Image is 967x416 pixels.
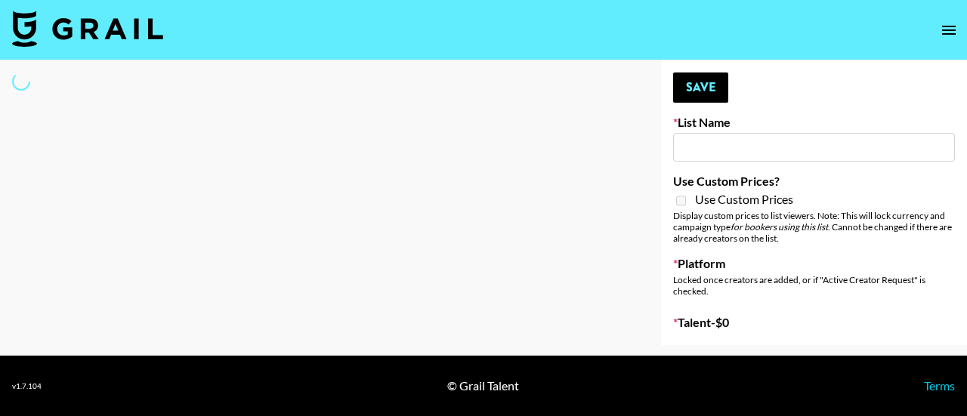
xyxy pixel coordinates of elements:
span: Use Custom Prices [695,192,793,207]
div: v 1.7.104 [12,381,42,391]
label: List Name [673,115,955,130]
label: Platform [673,256,955,271]
div: © Grail Talent [447,378,519,393]
div: Display custom prices to list viewers. Note: This will lock currency and campaign type . Cannot b... [673,210,955,244]
a: Terms [924,378,955,393]
button: open drawer [934,15,964,45]
em: for bookers using this list [731,221,828,233]
button: Save [673,72,728,103]
div: Locked once creators are added, or if "Active Creator Request" is checked. [673,274,955,297]
label: Talent - $ 0 [673,315,955,330]
label: Use Custom Prices? [673,174,955,189]
img: Grail Talent [12,11,163,47]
